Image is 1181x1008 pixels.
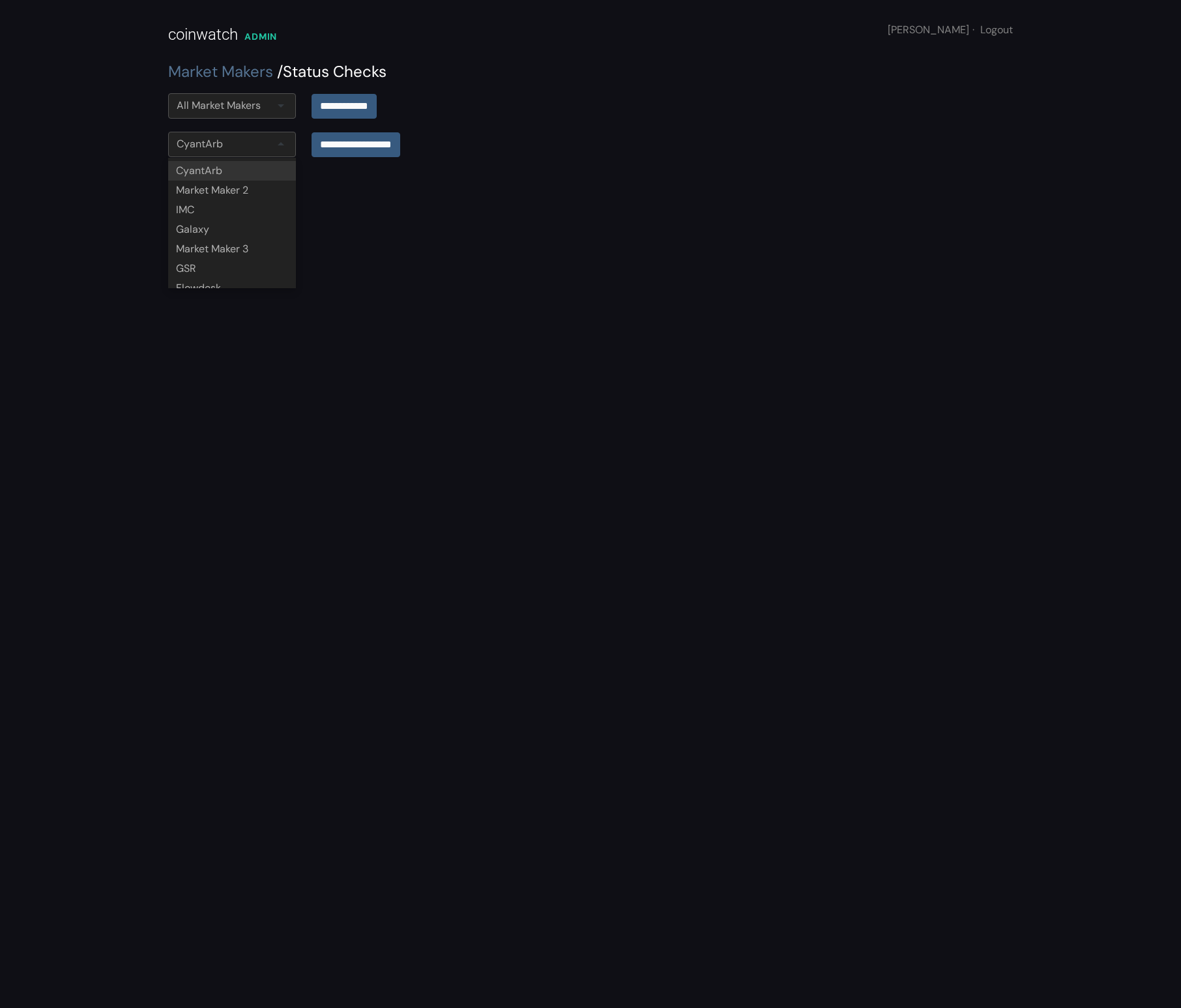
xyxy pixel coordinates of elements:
div: GSR [168,259,296,278]
div: IMC [168,200,296,220]
div: Market Maker 3 [168,239,296,259]
div: Status Checks [168,60,1013,83]
div: coinwatch [168,23,238,46]
div: [PERSON_NAME] [888,22,1013,38]
span: / [277,61,283,82]
span: · [972,23,974,37]
a: Market Makers [168,61,273,82]
div: Galaxy [168,220,296,239]
div: Flowdesk [168,278,296,298]
div: ADMIN [244,30,277,44]
div: All Market Makers [177,98,261,113]
a: Logout [980,23,1013,37]
div: CyantArb [177,136,223,152]
div: CyantArb [168,161,296,181]
div: Market Maker 2 [168,181,296,200]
